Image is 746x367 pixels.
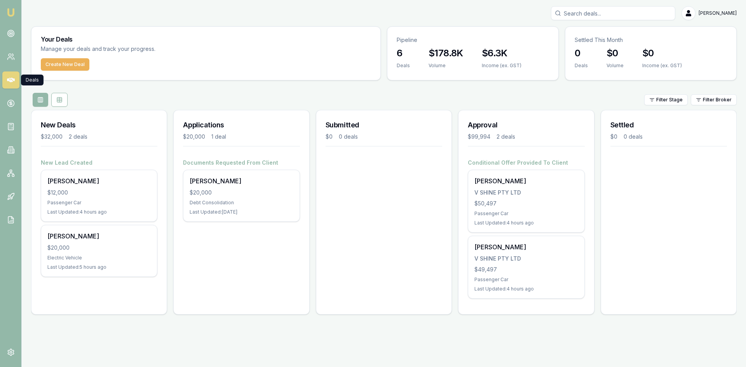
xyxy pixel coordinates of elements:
h3: New Deals [41,120,157,130]
div: [PERSON_NAME] [47,176,151,186]
div: [PERSON_NAME] [474,242,578,252]
div: $12,000 [47,189,151,197]
h3: Approval [468,120,584,130]
div: Income (ex. GST) [482,63,521,69]
h3: $0 [607,47,624,59]
div: Passenger Car [47,200,151,206]
h3: Your Deals [41,36,371,42]
div: Volume [607,63,624,69]
h3: $178.8K [429,47,463,59]
div: 2 deals [69,133,87,141]
div: Deals [575,63,588,69]
p: Manage your deals and track your progress. [41,45,240,54]
span: [PERSON_NAME] [699,10,737,16]
div: [PERSON_NAME] [190,176,293,186]
div: $0 [326,133,333,141]
h3: 6 [397,47,410,59]
div: $0 [610,133,617,141]
button: Filter Stage [644,94,688,105]
div: Last Updated: 4 hours ago [474,286,578,292]
h3: Submitted [326,120,442,130]
div: V SHINE PTY LTD [474,189,578,197]
h4: Documents Requested From Client [183,159,300,167]
div: Last Updated: [DATE] [190,209,293,215]
div: Last Updated: 4 hours ago [47,209,151,215]
div: [PERSON_NAME] [47,231,151,241]
div: $49,497 [474,266,578,273]
div: Debt Consolidation [190,200,293,206]
span: Filter Broker [703,97,732,103]
h3: Applications [183,120,300,130]
div: 2 deals [497,133,515,141]
div: Volume [429,63,463,69]
img: emu-icon-u.png [6,8,16,17]
div: 1 deal [211,133,226,141]
div: Passenger Car [474,210,578,217]
div: Passenger Car [474,277,578,283]
h4: New Lead Created [41,159,157,167]
div: [PERSON_NAME] [474,176,578,186]
div: 0 deals [624,133,643,141]
div: $20,000 [183,133,205,141]
div: 0 deals [339,133,358,141]
div: Deals [397,63,410,69]
h3: Settled [610,120,727,130]
div: $99,994 [468,133,490,141]
p: Settled This Month [575,36,727,44]
div: $50,497 [474,200,578,207]
div: Electric Vehicle [47,255,151,261]
p: Pipeline [397,36,549,44]
h3: $0 [642,47,682,59]
h3: $6.3K [482,47,521,59]
div: $20,000 [190,189,293,197]
div: $20,000 [47,244,151,252]
div: Income (ex. GST) [642,63,682,69]
button: Create New Deal [41,58,89,71]
button: Filter Broker [691,94,737,105]
div: Deals [21,75,44,85]
h4: Conditional Offer Provided To Client [468,159,584,167]
span: Filter Stage [656,97,683,103]
div: Last Updated: 4 hours ago [474,220,578,226]
div: $32,000 [41,133,63,141]
input: Search deals [551,6,675,20]
div: Last Updated: 5 hours ago [47,264,151,270]
div: V SHINE PTY LTD [474,255,578,263]
h3: 0 [575,47,588,59]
